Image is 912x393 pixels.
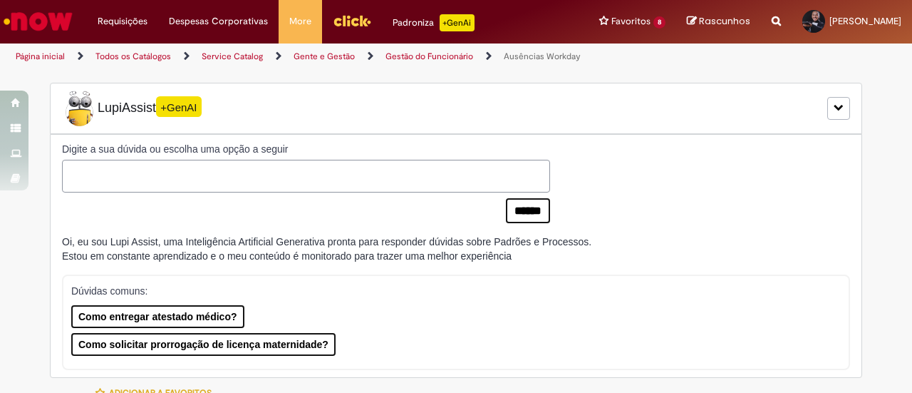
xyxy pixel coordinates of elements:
[62,142,550,156] label: Digite a sua dúvida ou escolha uma opção a seguir
[829,15,901,27] span: [PERSON_NAME]
[62,235,591,263] div: Oi, eu sou Lupi Assist, uma Inteligência Artificial Generativa pronta para responder dúvidas sobr...
[62,91,202,126] span: LupiAssist
[16,51,65,62] a: Página inicial
[440,14,475,31] p: +GenAi
[11,44,597,70] ul: Trilhas de página
[62,91,98,126] img: Lupi
[98,14,147,29] span: Requisições
[653,16,665,29] span: 8
[611,14,651,29] span: Favoritos
[289,14,311,29] span: More
[1,7,75,36] img: ServiceNow
[687,15,750,29] a: Rascunhos
[294,51,355,62] a: Gente e Gestão
[71,284,830,298] p: Dúvidas comuns:
[50,83,862,134] div: LupiLupiAssist+GenAI
[385,51,473,62] a: Gestão do Funcionário
[699,14,750,28] span: Rascunhos
[95,51,171,62] a: Todos os Catálogos
[169,14,268,29] span: Despesas Corporativas
[156,96,202,117] span: +GenAI
[71,305,244,328] button: Como entregar atestado médico?
[333,10,371,31] img: click_logo_yellow_360x200.png
[393,14,475,31] div: Padroniza
[504,51,581,62] a: Ausências Workday
[202,51,263,62] a: Service Catalog
[71,333,336,356] button: Como solicitar prorrogação de licença maternidade?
